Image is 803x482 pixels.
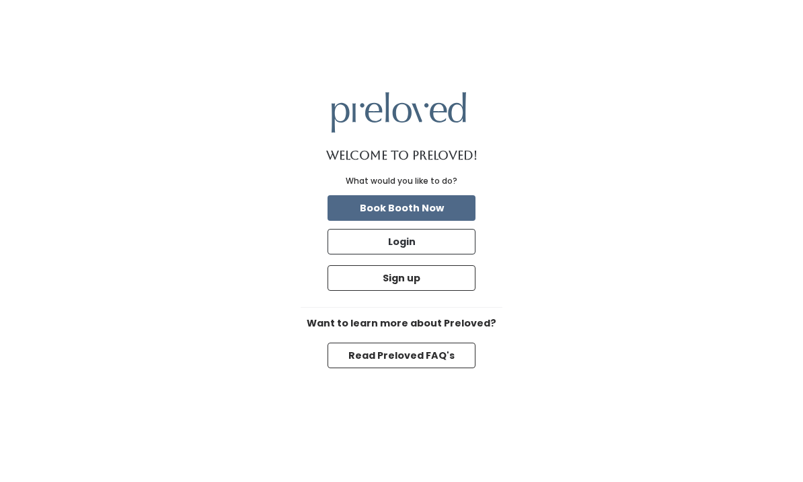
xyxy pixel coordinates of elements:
img: preloved logo [332,92,466,132]
h1: Welcome to Preloved! [326,149,477,162]
button: Book Booth Now [328,195,475,221]
a: Sign up [325,263,478,294]
div: What would you like to do? [346,175,457,187]
button: Read Preloved FAQ's [328,343,475,368]
a: Login [325,226,478,257]
button: Sign up [328,265,475,291]
button: Login [328,229,475,254]
h6: Want to learn more about Preloved? [301,318,502,329]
